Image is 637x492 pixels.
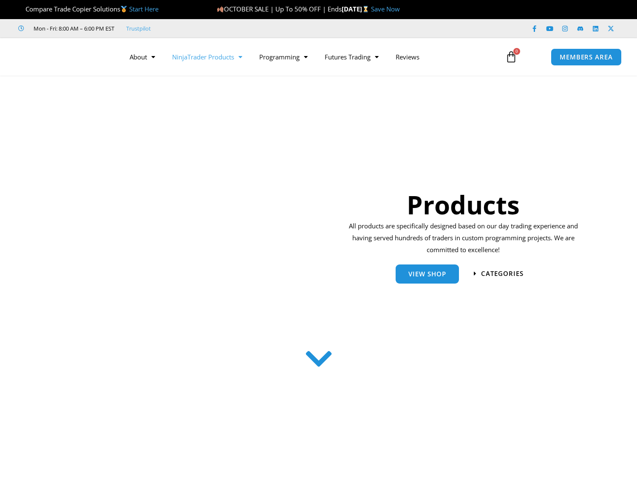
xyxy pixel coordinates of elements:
[126,23,151,34] a: Trustpilot
[164,47,251,67] a: NinjaTrader Products
[121,6,127,12] img: 🥇
[342,5,371,13] strong: [DATE]
[121,47,497,67] nav: Menu
[560,54,613,60] span: MEMBERS AREA
[74,118,300,333] img: ProductsSection scaled | Affordable Indicators – NinjaTrader
[18,5,159,13] span: Compare Trade Copier Solutions
[19,6,25,12] img: 🏆
[31,23,114,34] span: Mon - Fri: 8:00 AM – 6:00 PM EST
[251,47,316,67] a: Programming
[17,42,109,72] img: LogoAI | Affordable Indicators – NinjaTrader
[121,47,164,67] a: About
[408,271,446,277] span: View Shop
[513,48,520,55] span: 0
[371,5,400,13] a: Save Now
[346,187,581,222] h1: Products
[362,6,369,12] img: ⌛
[217,6,224,12] img: 🍂
[346,220,581,256] p: All products are specifically designed based on our day trading experience and having served hund...
[129,5,159,13] a: Start Here
[474,270,524,277] a: categories
[551,48,622,66] a: MEMBERS AREA
[316,47,387,67] a: Futures Trading
[481,270,524,277] span: categories
[396,264,459,284] a: View Shop
[217,5,342,13] span: OCTOBER SALE | Up To 50% OFF | Ends
[387,47,428,67] a: Reviews
[493,45,530,69] a: 0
